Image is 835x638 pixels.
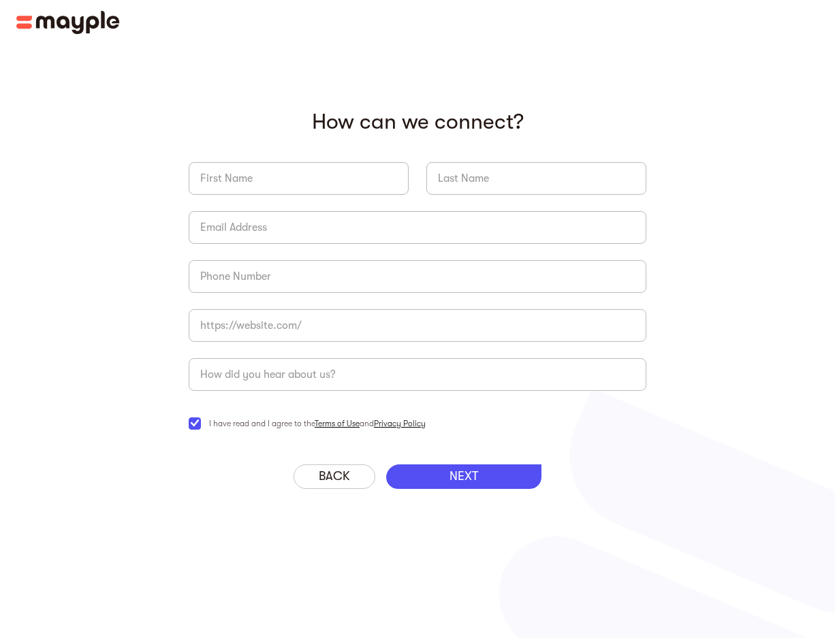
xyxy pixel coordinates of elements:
[189,309,646,342] input: https://website.com/
[16,11,120,34] img: Mayple logo
[189,211,646,244] input: Email Address
[189,358,646,391] input: How did you hear about us?
[319,469,350,484] p: Back
[450,469,478,484] p: NEXT
[209,415,426,432] span: I have read and I agree to the and
[189,162,409,195] input: First Name
[315,419,360,428] a: Terms of Use
[374,419,426,428] a: Privacy Policy
[189,260,646,293] input: Phone Number
[426,162,646,195] input: Last Name
[189,109,646,135] p: How can we connect?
